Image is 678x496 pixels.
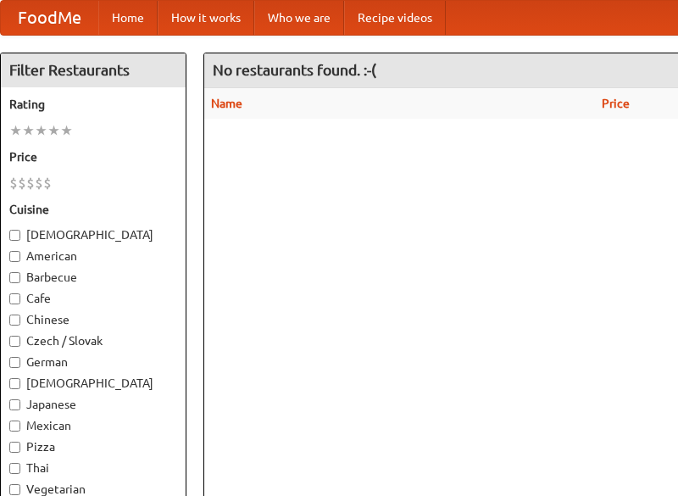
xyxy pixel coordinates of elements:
input: [DEMOGRAPHIC_DATA] [9,230,20,241]
input: Vegetarian [9,484,20,495]
a: FoodMe [1,1,98,35]
label: American [9,248,177,265]
li: ★ [22,121,35,140]
a: How it works [158,1,254,35]
a: Name [211,97,242,110]
label: Czech / Slovak [9,332,177,349]
input: Japanese [9,399,20,410]
li: ★ [47,121,60,140]
li: ★ [35,121,47,140]
label: German [9,354,177,371]
label: [DEMOGRAPHIC_DATA] [9,375,177,392]
li: ★ [60,121,73,140]
label: Japanese [9,396,177,413]
input: Pizza [9,442,20,453]
h5: Rating [9,96,177,113]
input: [DEMOGRAPHIC_DATA] [9,378,20,389]
ng-pluralize: No restaurants found. :-( [213,62,376,78]
label: Barbecue [9,269,177,286]
label: [DEMOGRAPHIC_DATA] [9,226,177,243]
h5: Cuisine [9,201,177,218]
h4: Filter Restaurants [1,53,186,87]
h5: Price [9,148,177,165]
label: Mexican [9,417,177,434]
input: Czech / Slovak [9,336,20,347]
label: Pizza [9,438,177,455]
input: American [9,251,20,262]
li: ★ [9,121,22,140]
li: $ [43,174,52,192]
input: Chinese [9,315,20,326]
label: Cafe [9,290,177,307]
a: Recipe videos [344,1,446,35]
input: Cafe [9,293,20,304]
a: Price [602,97,630,110]
input: Thai [9,463,20,474]
li: $ [35,174,43,192]
label: Chinese [9,311,177,328]
a: Home [98,1,158,35]
li: $ [18,174,26,192]
input: German [9,357,20,368]
label: Thai [9,460,177,476]
input: Barbecue [9,272,20,283]
li: $ [9,174,18,192]
a: Who we are [254,1,344,35]
input: Mexican [9,421,20,432]
li: $ [26,174,35,192]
